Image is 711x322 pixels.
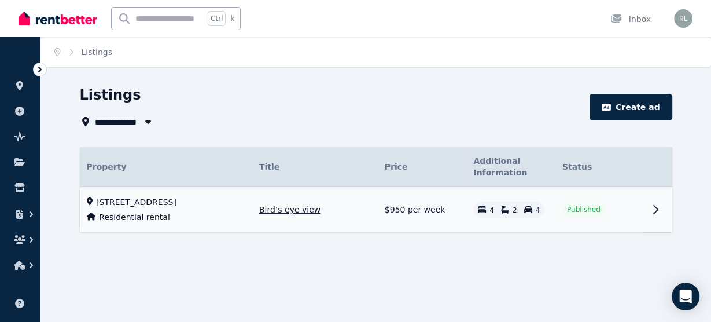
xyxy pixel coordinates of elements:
span: 4 [489,206,494,214]
span: Residential rental [99,211,170,223]
div: Inbox [610,13,651,25]
span: k [230,14,234,23]
td: $950 per week [378,187,467,233]
tr: [STREET_ADDRESS]Residential rentalBird’s eye view$950 per week424Published [80,187,672,233]
th: Additional Information [466,147,555,187]
h1: Listings [80,86,141,104]
th: Price [378,147,467,187]
button: Create ad [590,94,672,120]
span: Published [567,205,601,214]
th: Status [555,147,644,187]
th: Property [80,147,252,187]
img: Revital Lurie [674,9,692,28]
span: Title [259,161,279,173]
span: 2 [513,206,517,214]
div: Open Intercom Messenger [672,283,699,310]
span: Ctrl [208,11,226,26]
span: 4 [536,206,540,214]
nav: Breadcrumb [40,37,126,67]
img: RentBetter [19,10,97,27]
span: [STREET_ADDRESS] [96,196,176,208]
span: Bird’s eye view [259,204,320,215]
a: Listings [82,47,112,57]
